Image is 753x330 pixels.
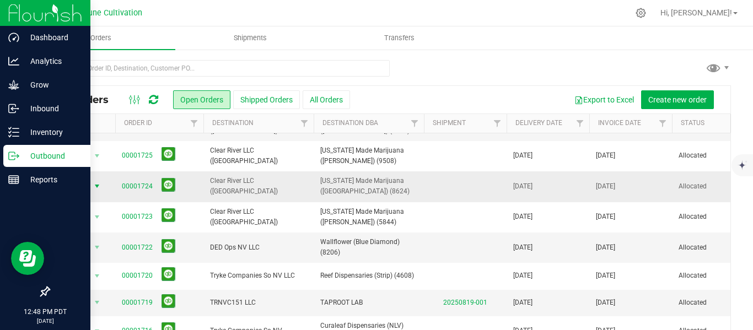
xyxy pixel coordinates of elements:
span: [US_STATE] Made Marijuana ([GEOGRAPHIC_DATA]) (8624) [320,176,417,197]
span: [DATE] [513,297,533,308]
span: [US_STATE] Made Marijuana ([PERSON_NAME]) (5844) [320,207,417,228]
a: 00001720 [122,271,153,281]
inline-svg: Inventory [8,127,19,138]
p: [DATE] [5,317,85,325]
a: Filter [571,114,589,133]
span: [US_STATE] Made Marijuana ([PERSON_NAME]) (9508) [320,145,417,166]
span: select [90,240,104,255]
a: Destination DBA [322,119,378,127]
span: Allocated [679,181,748,192]
a: Filter [295,114,314,133]
span: [DATE] [596,242,615,253]
a: 00001722 [122,242,153,253]
a: 20250819-001 [443,299,487,306]
span: [DATE] [513,150,533,161]
span: [DATE] [596,150,615,161]
span: TAPROOT LAB [320,297,417,308]
span: select [90,209,104,225]
p: Reports [19,173,85,186]
inline-svg: Outbound [8,150,19,161]
span: Clear River LLC ([GEOGRAPHIC_DATA]) [210,176,307,197]
span: Tryke Companies So NV LLC [210,271,307,281]
a: Filter [185,114,203,133]
p: 12:48 PM PDT [5,307,85,317]
span: Orders [76,33,126,43]
span: Allocated [679,242,748,253]
span: [DATE] [596,181,615,192]
a: Status [681,119,704,127]
span: Create new order [648,95,707,104]
span: Allocated [679,297,748,308]
button: Create new order [641,90,714,109]
a: Invoice Date [598,119,641,127]
a: Destination [212,119,254,127]
a: Filter [654,114,672,133]
span: select [90,148,104,164]
inline-svg: Grow [8,79,19,90]
span: [DATE] [596,271,615,281]
a: Delivery Date [515,119,562,127]
p: Analytics [19,55,85,68]
span: Shipments [219,33,282,43]
p: Inbound [19,102,85,115]
span: Allocated [679,212,748,222]
a: Transfers [325,26,474,50]
a: Order ID [124,119,152,127]
div: Manage settings [634,8,648,18]
a: Shipments [175,26,324,50]
a: 00001719 [122,297,153,308]
span: select [90,295,104,310]
span: Reef Dispensaries (Strip) (4608) [320,271,417,281]
span: [DATE] [513,271,533,281]
inline-svg: Dashboard [8,32,19,43]
span: Wallflower (Blue Diamond) (8206) [320,237,417,258]
span: Hi, [PERSON_NAME]! [660,8,732,17]
span: select [90,268,104,284]
button: Open Orders [173,90,230,109]
a: 00001725 [122,150,153,161]
span: [DATE] [513,181,533,192]
span: [DATE] [596,212,615,222]
a: Filter [406,114,424,133]
span: Clear River LLC ([GEOGRAPHIC_DATA]) [210,145,307,166]
p: Inventory [19,126,85,139]
p: Dashboard [19,31,85,44]
inline-svg: Analytics [8,56,19,67]
a: 00001724 [122,181,153,192]
inline-svg: Inbound [8,103,19,114]
span: [DATE] [513,212,533,222]
span: [DATE] [513,242,533,253]
inline-svg: Reports [8,174,19,185]
span: TRNVC151 LLC [210,297,307,308]
input: Search Order ID, Destination, Customer PO... [49,60,390,77]
p: Grow [19,78,85,91]
a: Orders [26,26,175,50]
p: Outbound [19,149,85,163]
span: Allocated [679,271,748,281]
a: Filter [488,114,507,133]
button: All Orders [303,90,350,109]
span: [DATE] [596,297,615,308]
span: Dune Cultivation [83,8,142,18]
span: Clear River LLC ([GEOGRAPHIC_DATA]) [210,207,307,228]
button: Export to Excel [567,90,641,109]
span: select [90,178,104,194]
span: Transfers [369,33,429,43]
a: 00001723 [122,212,153,222]
button: Shipped Orders [233,90,300,109]
span: DED Ops NV LLC [210,242,307,253]
iframe: Resource center [11,242,44,275]
a: Shipment [433,119,466,127]
span: Allocated [679,150,748,161]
